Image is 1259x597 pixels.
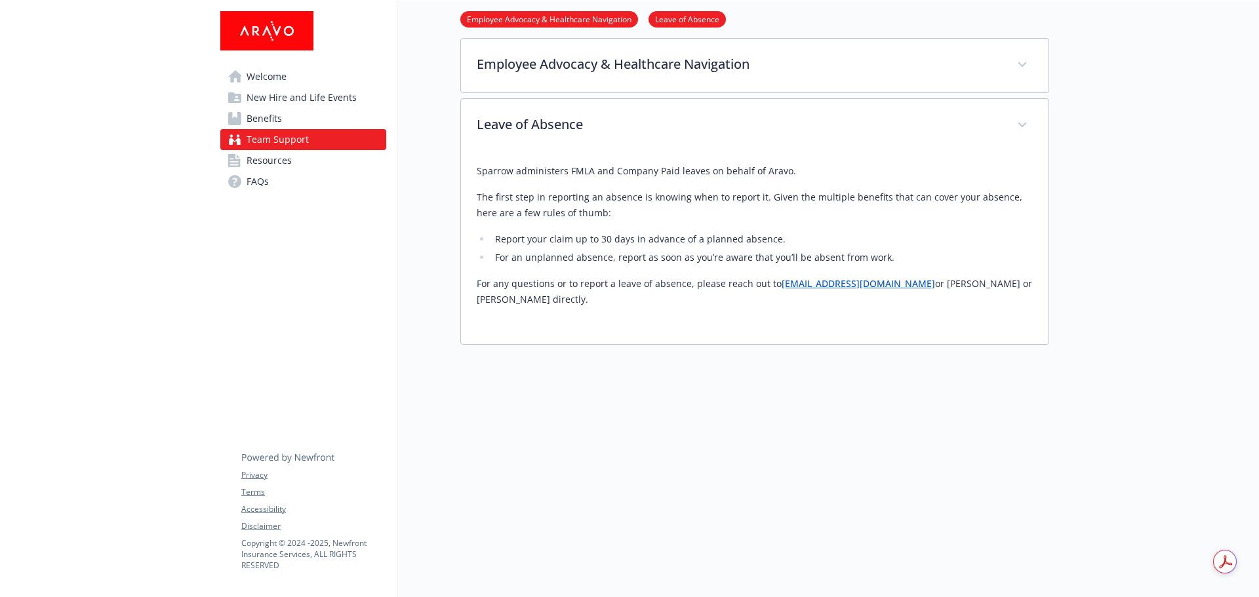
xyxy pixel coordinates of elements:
[220,87,386,108] a: New Hire and Life Events
[247,150,292,171] span: Resources
[460,12,638,25] a: Employee Advocacy & Healthcare Navigation
[477,163,1033,179] p: Sparrow administers FMLA and Company Paid leaves on behalf of Aravo.
[241,503,386,515] a: Accessibility
[241,469,386,481] a: Privacy
[491,250,1033,265] li: For an unplanned absence, report as soon as you’re aware that you’ll be absent from work.
[220,171,386,192] a: FAQs
[247,87,357,108] span: New Hire and Life Events
[491,231,1033,247] li: Report your claim up to 30 days in advance of a planned absence.
[247,129,309,150] span: Team Support
[461,39,1049,92] div: Employee Advocacy & Healthcare Navigation
[247,108,282,129] span: Benefits
[220,150,386,171] a: Resources
[241,520,386,532] a: Disclaimer
[477,276,1033,307] p: For any questions or to report a leave of absence, please reach out to or [PERSON_NAME] or [PERSO...
[220,129,386,150] a: Team Support
[477,54,1001,74] p: Employee Advocacy & Healthcare Navigation
[241,486,386,498] a: Terms
[220,66,386,87] a: Welcome
[247,171,269,192] span: FAQs
[461,153,1049,344] div: Leave of Absence
[247,66,287,87] span: Welcome
[477,189,1033,221] p: The first step in reporting an absence is knowing when to report it. Given the multiple benefits ...
[220,108,386,129] a: Benefits
[461,99,1049,153] div: Leave of Absence
[241,537,386,571] p: Copyright © 2024 - 2025 , Newfront Insurance Services, ALL RIGHTS RESERVED
[649,12,726,25] a: Leave of Absence
[477,115,1001,134] p: Leave of Absence
[782,277,935,290] a: [EMAIL_ADDRESS][DOMAIN_NAME]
